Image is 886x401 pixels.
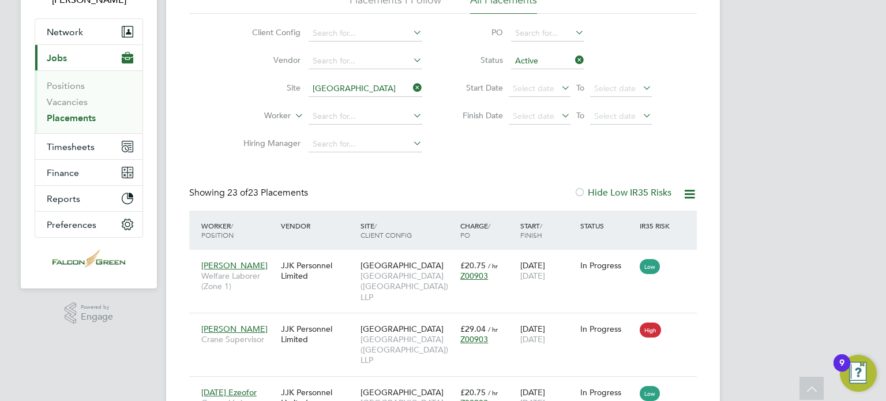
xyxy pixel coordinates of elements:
[517,254,577,287] div: [DATE]
[224,110,291,122] label: Worker
[81,312,113,322] span: Engage
[640,259,660,274] span: Low
[189,187,310,199] div: Showing
[451,83,503,93] label: Start Date
[201,334,275,344] span: Crane Supervisor
[47,193,80,204] span: Reports
[573,108,588,123] span: To
[451,27,503,38] label: PO
[47,53,67,63] span: Jobs
[201,260,268,271] span: [PERSON_NAME]
[309,81,422,97] input: Search for...
[81,302,113,312] span: Powered by
[577,215,637,236] div: Status
[35,186,142,211] button: Reports
[234,83,301,93] label: Site
[198,215,278,245] div: Worker
[201,324,268,334] span: [PERSON_NAME]
[227,187,248,198] span: 23 of
[47,113,96,123] a: Placements
[460,221,490,239] span: / PO
[840,355,877,392] button: Open Resource Center, 9 new notifications
[35,70,142,133] div: Jobs
[488,261,498,270] span: / hr
[451,55,503,65] label: Status
[460,324,486,334] span: £29.04
[361,221,412,239] span: / Client Config
[234,55,301,65] label: Vendor
[517,318,577,350] div: [DATE]
[361,387,444,398] span: [GEOGRAPHIC_DATA]
[201,221,234,239] span: / Position
[234,27,301,38] label: Client Config
[517,215,577,245] div: Start
[361,260,444,271] span: [GEOGRAPHIC_DATA]
[460,387,486,398] span: £20.75
[35,160,142,185] button: Finance
[594,111,636,121] span: Select date
[511,25,584,42] input: Search for...
[839,363,844,378] div: 9
[513,111,554,121] span: Select date
[47,219,96,230] span: Preferences
[460,271,488,281] span: Z00903
[309,25,422,42] input: Search for...
[198,254,697,264] a: [PERSON_NAME]Welfare Laborer (Zone 1)JJK Personnel Limited[GEOGRAPHIC_DATA][GEOGRAPHIC_DATA] ([GE...
[201,387,257,398] span: [DATE] Ezeofor
[35,249,143,268] a: Go to home page
[520,271,545,281] span: [DATE]
[198,317,697,327] a: [PERSON_NAME]Crane SupervisorJJK Personnel Limited[GEOGRAPHIC_DATA][GEOGRAPHIC_DATA] ([GEOGRAPHIC...
[488,388,498,397] span: / hr
[234,138,301,148] label: Hiring Manager
[640,386,660,401] span: Low
[227,187,308,198] span: 23 Placements
[511,53,584,69] input: Select one
[47,141,95,152] span: Timesheets
[278,254,358,287] div: JJK Personnel Limited
[278,318,358,350] div: JJK Personnel Limited
[361,271,455,302] span: [GEOGRAPHIC_DATA] ([GEOGRAPHIC_DATA]) LLP
[580,260,635,271] div: In Progress
[488,325,498,333] span: / hr
[309,108,422,125] input: Search for...
[278,215,358,236] div: Vendor
[198,381,697,391] a: [DATE] EzeoforGeneral Labourer (Zone 1)JJK Personnel Limited[GEOGRAPHIC_DATA][GEOGRAPHIC_DATA] ([...
[457,215,517,245] div: Charge
[52,249,125,268] img: falcongreen-logo-retina.png
[47,27,83,38] span: Network
[640,323,661,338] span: High
[637,215,677,236] div: IR35 Risk
[47,167,79,178] span: Finance
[47,80,85,91] a: Positions
[513,83,554,93] span: Select date
[460,260,486,271] span: £20.75
[358,215,457,245] div: Site
[47,96,88,107] a: Vacancies
[574,187,671,198] label: Hide Low IR35 Risks
[451,110,503,121] label: Finish Date
[361,334,455,366] span: [GEOGRAPHIC_DATA] ([GEOGRAPHIC_DATA]) LLP
[35,134,142,159] button: Timesheets
[580,324,635,334] div: In Progress
[35,212,142,237] button: Preferences
[361,324,444,334] span: [GEOGRAPHIC_DATA]
[201,271,275,291] span: Welfare Laborer (Zone 1)
[35,19,142,44] button: Network
[520,334,545,344] span: [DATE]
[35,45,142,70] button: Jobs
[573,80,588,95] span: To
[65,302,114,324] a: Powered byEngage
[309,136,422,152] input: Search for...
[594,83,636,93] span: Select date
[580,387,635,398] div: In Progress
[309,53,422,69] input: Search for...
[460,334,488,344] span: Z00903
[520,221,542,239] span: / Finish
